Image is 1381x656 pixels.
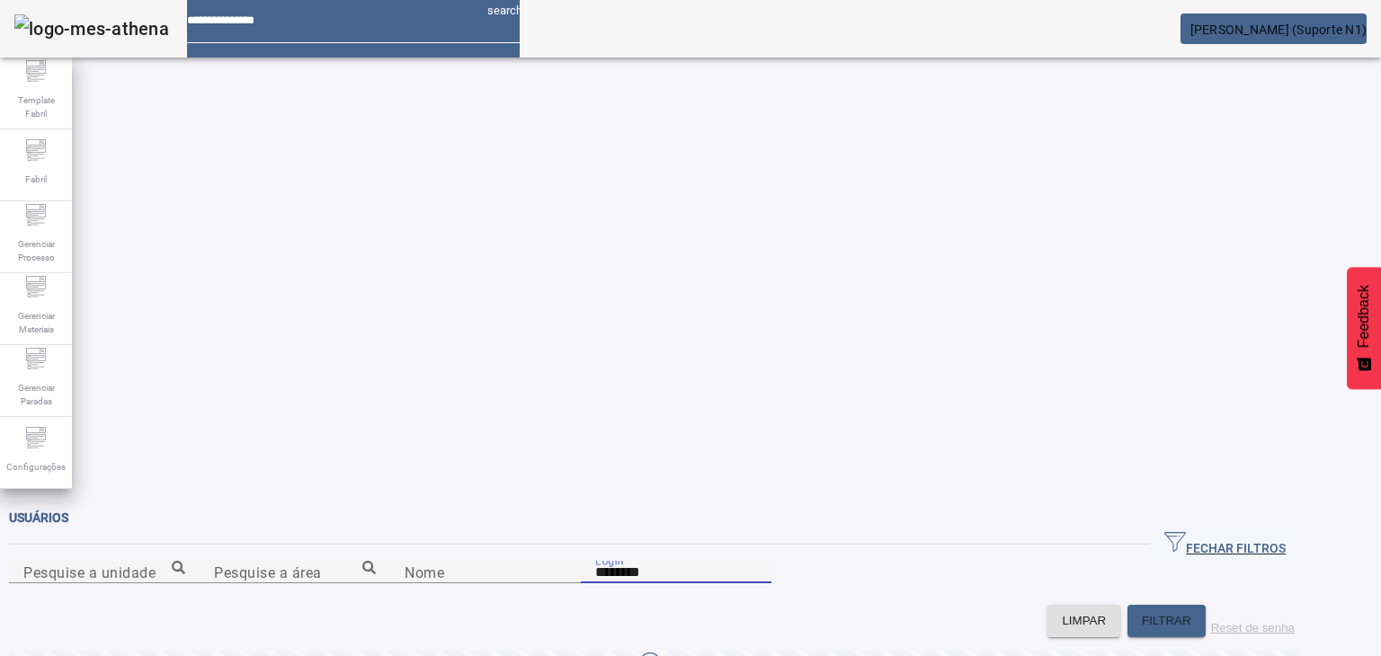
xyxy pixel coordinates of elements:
span: Template Fabril [9,88,63,126]
button: FECHAR FILTROS [1150,528,1300,561]
span: Configurações [1,455,71,479]
label: Reset de senha [1211,621,1295,634]
mat-label: Login [595,554,624,566]
span: FILTRAR [1142,612,1191,630]
input: Number [214,562,376,583]
span: [PERSON_NAME] (Suporte N1) [1190,22,1368,37]
input: Number [23,562,185,583]
img: logo-mes-athena [14,14,169,43]
mat-label: Nome [405,563,444,581]
button: LIMPAR [1047,605,1120,637]
button: Feedback - Mostrar pesquisa [1347,267,1381,389]
span: Gerenciar Paradas [9,376,63,413]
span: Feedback [1356,285,1372,348]
button: Reset de senha [1206,605,1300,637]
mat-label: Pesquise a área [214,563,322,581]
span: Gerenciar Processo [9,232,63,270]
mat-label: Pesquise a unidade [23,563,156,581]
span: Usuários [9,510,68,525]
span: Fabril [20,167,52,191]
span: LIMPAR [1062,612,1106,630]
span: FECHAR FILTROS [1164,531,1286,558]
button: FILTRAR [1127,605,1206,637]
span: Gerenciar Materiais [9,304,63,341]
